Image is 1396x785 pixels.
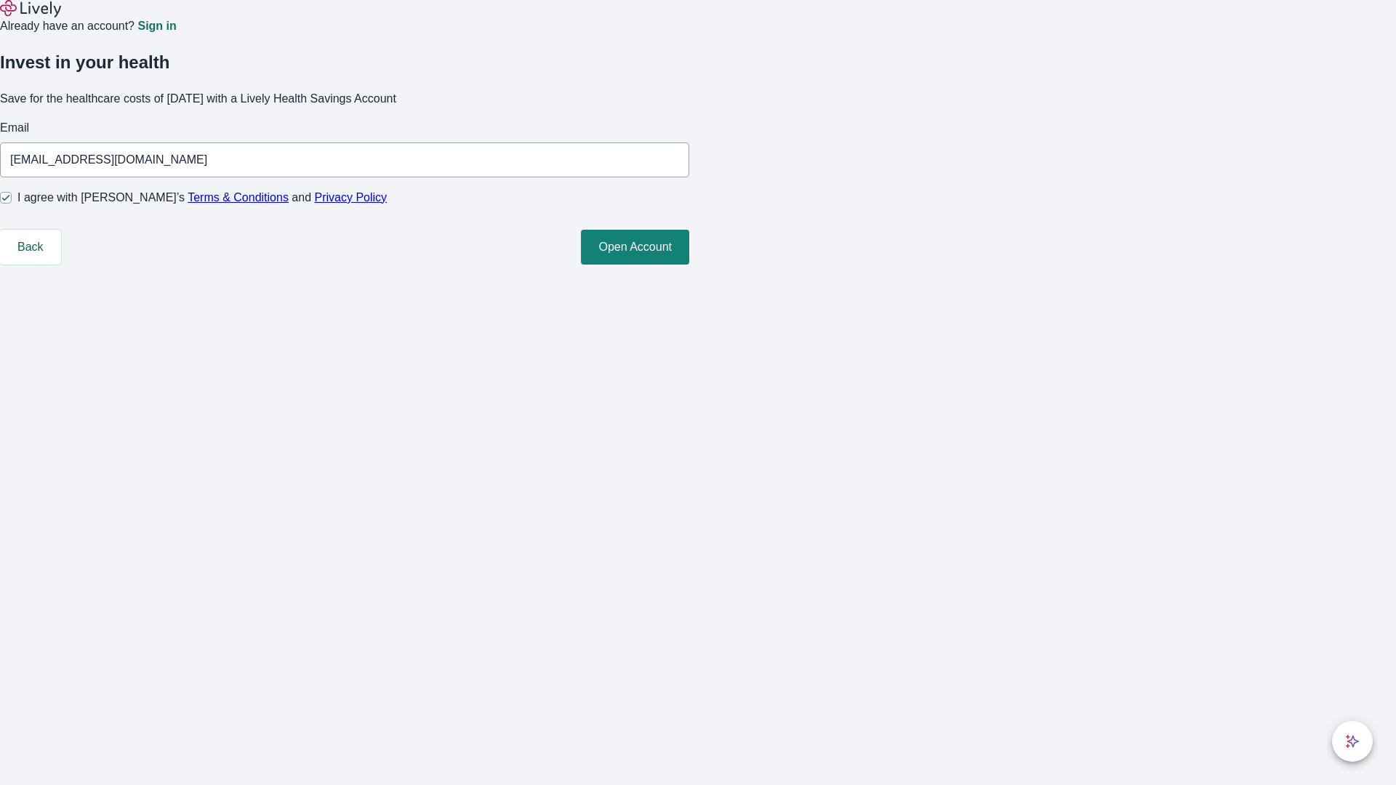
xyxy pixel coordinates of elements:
span: I agree with [PERSON_NAME]’s and [17,189,387,206]
button: Open Account [581,230,689,265]
button: chat [1332,721,1373,762]
svg: Lively AI Assistant [1345,734,1360,749]
a: Sign in [137,20,176,32]
a: Terms & Conditions [188,191,289,204]
a: Privacy Policy [315,191,388,204]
